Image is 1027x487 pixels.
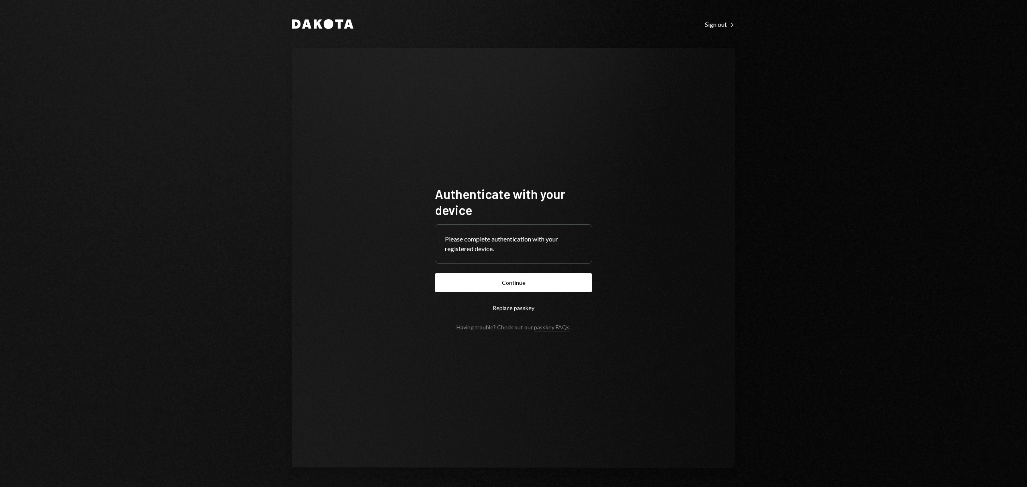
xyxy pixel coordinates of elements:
button: Replace passkey [435,298,592,317]
button: Continue [435,273,592,292]
a: Sign out [705,20,735,28]
h1: Authenticate with your device [435,186,592,218]
a: passkey FAQs [534,324,570,331]
div: Having trouble? Check out our . [457,324,571,331]
div: Please complete authentication with your registered device. [445,234,582,254]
